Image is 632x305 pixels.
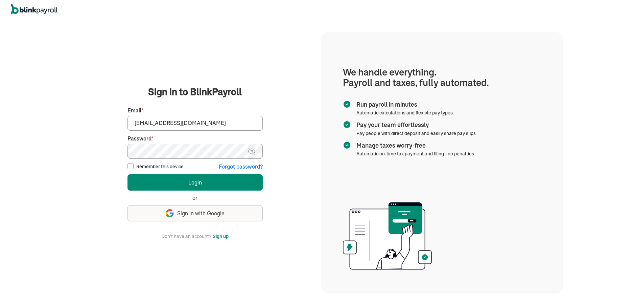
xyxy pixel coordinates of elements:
span: Sign in to BlinkPayroll [148,85,242,99]
label: Password [127,135,263,143]
button: Login [127,174,263,191]
span: Pay your team effortlessly [356,121,473,129]
img: checkmark [343,141,351,149]
span: Pay people with direct deposit and easily share pay slips [356,130,476,136]
span: Run payroll in minutes [356,100,450,109]
label: Email [127,107,263,114]
button: Forgot password? [219,163,263,171]
img: checkmark [343,121,351,129]
img: google [166,209,174,217]
h1: We handle everything. Payroll and taxes, fully automated. [343,67,542,88]
span: Manage taxes worry-free [356,141,471,150]
span: Automatic calculations and flexible pay types [356,110,453,116]
img: logo [11,4,57,14]
label: Remember this device [136,163,184,170]
span: Automatic on-time tax payment and filing - no penalties [356,151,474,157]
button: Sign in with Google [127,205,263,221]
span: Don't have an account? [161,232,211,240]
img: checkmark [343,100,351,108]
span: Sign in with Google [177,210,225,217]
img: illustration [343,200,432,272]
span: or [192,194,197,202]
input: Your email address [127,116,263,131]
button: Sign up [213,232,229,240]
img: eye [248,147,256,155]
